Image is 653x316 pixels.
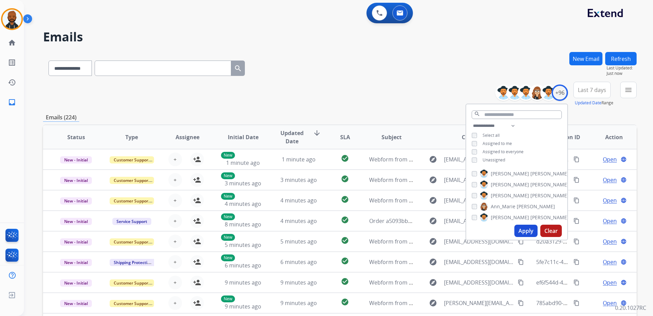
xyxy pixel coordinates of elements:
[173,217,177,225] span: +
[280,197,317,204] span: 4 minutes ago
[112,218,151,225] span: Service Support
[221,254,235,261] p: New
[225,279,261,286] span: 9 minutes ago
[193,217,201,225] mat-icon: person_add
[193,258,201,266] mat-icon: person_add
[444,258,514,266] span: [EMAIL_ADDRESS][DOMAIN_NAME]
[193,155,201,163] mat-icon: person_add
[168,276,182,289] button: +
[621,300,627,306] mat-icon: language
[444,299,514,307] span: [PERSON_NAME][EMAIL_ADDRESS][DOMAIN_NAME]
[536,299,642,307] span: 785abd90-7b3e-4316-b3a7-a17dc324dcac
[483,157,505,163] span: Unassigned
[369,238,524,245] span: Webform from [EMAIL_ADDRESS][DOMAIN_NAME] on [DATE]
[8,58,16,67] mat-icon: list_alt
[280,258,317,266] span: 6 minutes ago
[341,277,349,286] mat-icon: check_circle
[341,257,349,265] mat-icon: check_circle
[225,180,261,187] span: 3 minutes ago
[621,218,627,224] mat-icon: language
[221,172,235,179] p: New
[60,156,92,163] span: New - Initial
[67,133,85,141] span: Status
[60,300,92,307] span: New - Initial
[280,238,317,245] span: 5 minutes ago
[444,278,514,287] span: [EMAIL_ADDRESS][DOMAIN_NAME]
[60,279,92,287] span: New - Initial
[573,197,580,203] mat-icon: content_copy
[603,176,617,184] span: Open
[530,214,569,221] span: [PERSON_NAME]
[573,279,580,286] mat-icon: content_copy
[621,279,627,286] mat-icon: language
[603,258,617,266] span: Open
[280,217,317,225] span: 4 minutes ago
[168,235,182,248] button: +
[168,153,182,166] button: +
[340,133,350,141] span: SLA
[573,238,580,245] mat-icon: content_copy
[603,299,617,307] span: Open
[125,133,138,141] span: Type
[193,299,201,307] mat-icon: person_add
[369,176,524,184] span: Webform from [EMAIL_ADDRESS][DOMAIN_NAME] on [DATE]
[603,196,617,205] span: Open
[168,255,182,269] button: +
[552,84,568,101] div: +96
[277,129,307,145] span: Updated Date
[8,78,16,87] mat-icon: history
[491,203,515,210] span: Ann_Marie
[621,259,627,265] mat-icon: language
[603,237,617,246] span: Open
[60,259,92,266] span: New - Initial
[43,113,79,122] p: Emails (224)
[168,296,182,310] button: +
[221,193,235,200] p: New
[444,196,514,205] span: [EMAIL_ADDRESS][DOMAIN_NAME]
[110,279,154,287] span: Customer Support
[110,197,154,205] span: Customer Support
[621,156,627,162] mat-icon: language
[369,156,524,163] span: Webform from [EMAIL_ADDRESS][DOMAIN_NAME] on [DATE]
[221,213,235,220] p: New
[173,237,177,246] span: +
[225,262,261,269] span: 6 minutes ago
[491,214,529,221] span: [PERSON_NAME]
[530,192,569,199] span: [PERSON_NAME]
[483,149,524,155] span: Assigned to everyone
[575,100,601,106] button: Updated Date
[341,154,349,162] mat-icon: check_circle
[381,133,402,141] span: Subject
[603,155,617,163] span: Open
[530,181,569,188] span: [PERSON_NAME]
[225,303,261,310] span: 9 minutes ago
[173,258,177,266] span: +
[491,181,529,188] span: [PERSON_NAME]
[536,279,640,286] span: ef6f544d-4a22-4815-9002-b8b3798818a7
[536,258,640,266] span: 5fe7c11c-419d-45a1-ae76-ce994da57233
[518,300,524,306] mat-icon: content_copy
[621,177,627,183] mat-icon: language
[483,132,500,138] span: Select all
[369,258,524,266] span: Webform from [EMAIL_ADDRESS][DOMAIN_NAME] on [DATE]
[573,82,611,98] button: Last 7 days
[536,238,641,245] span: d20a3129-7ac7-44c4-b066-7a3c63b612e6
[280,299,317,307] span: 9 minutes ago
[193,278,201,287] mat-icon: person_add
[110,238,154,246] span: Customer Support
[341,195,349,203] mat-icon: check_circle
[624,86,633,94] mat-icon: menu
[573,177,580,183] mat-icon: content_copy
[110,156,154,163] span: Customer Support
[603,278,617,287] span: Open
[518,238,524,245] mat-icon: content_copy
[341,236,349,245] mat-icon: check_circle
[578,89,606,91] span: Last 7 days
[193,176,201,184] mat-icon: person_add
[228,133,259,141] span: Initial Date
[221,234,235,241] p: New
[569,52,602,65] button: New Email
[607,65,637,71] span: Last Updated:
[173,278,177,287] span: +
[341,298,349,306] mat-icon: check_circle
